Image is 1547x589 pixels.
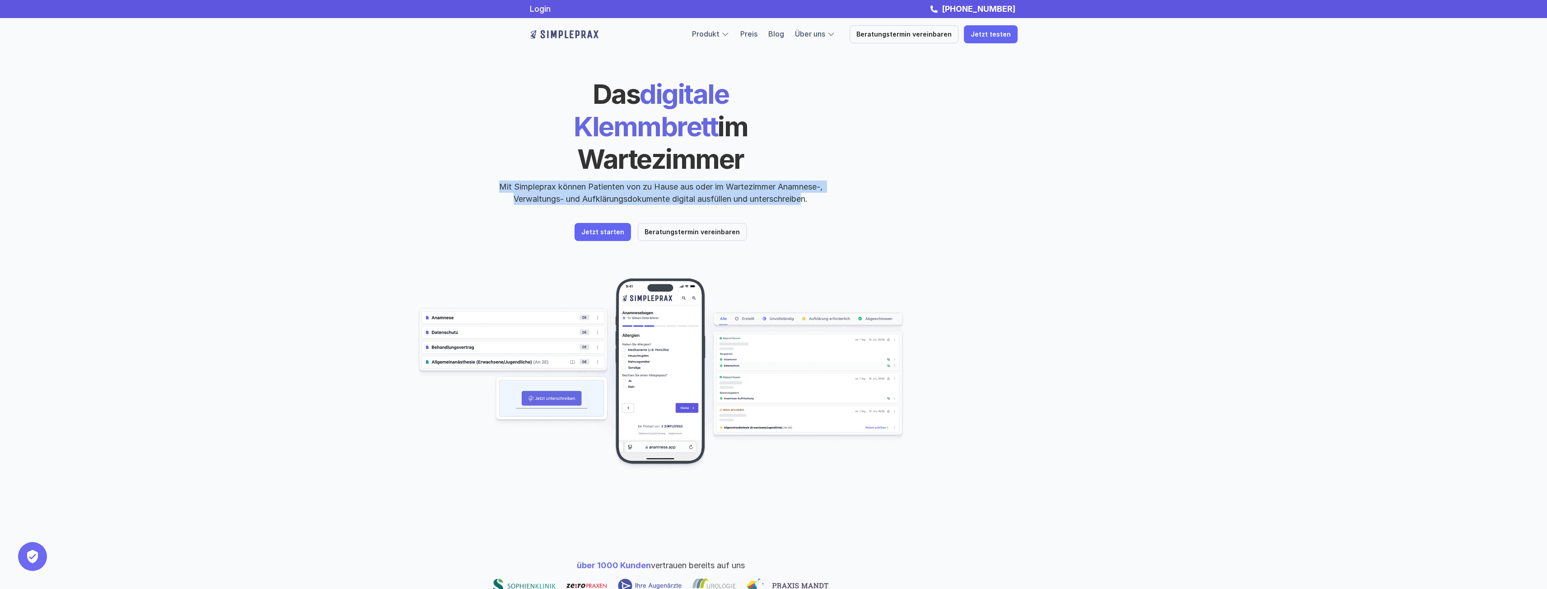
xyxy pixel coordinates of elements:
p: vertrauen bereits auf uns [577,559,745,571]
a: Login [530,4,551,14]
a: Beratungstermin vereinbaren [638,223,747,241]
p: Beratungstermin vereinbaren [856,31,952,38]
p: Jetzt starten [581,228,624,236]
p: Beratungstermin vereinbaren [645,228,740,236]
a: Beratungstermin vereinbaren [850,25,958,43]
a: Blog [768,29,784,38]
a: [PHONE_NUMBER] [939,4,1018,14]
strong: [PHONE_NUMBER] [942,4,1015,14]
h1: digitale Klemmbrett [505,78,817,175]
p: Mit Simpleprax können Patienten von zu Hause aus oder im Wartezimmer Anamnese-, Verwaltungs- und ... [491,181,830,205]
span: über 1000 Kunden [577,561,651,570]
span: Das [593,78,640,110]
a: Preis [740,29,757,38]
a: Über uns [795,29,825,38]
img: Beispielscreenshots aus der Simpleprax Anwendung [417,277,905,471]
a: Produkt [692,29,720,38]
p: Jetzt testen [971,31,1011,38]
a: Jetzt starten [575,223,631,241]
span: im Wartezimmer [577,110,752,175]
a: Jetzt testen [964,25,1018,43]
